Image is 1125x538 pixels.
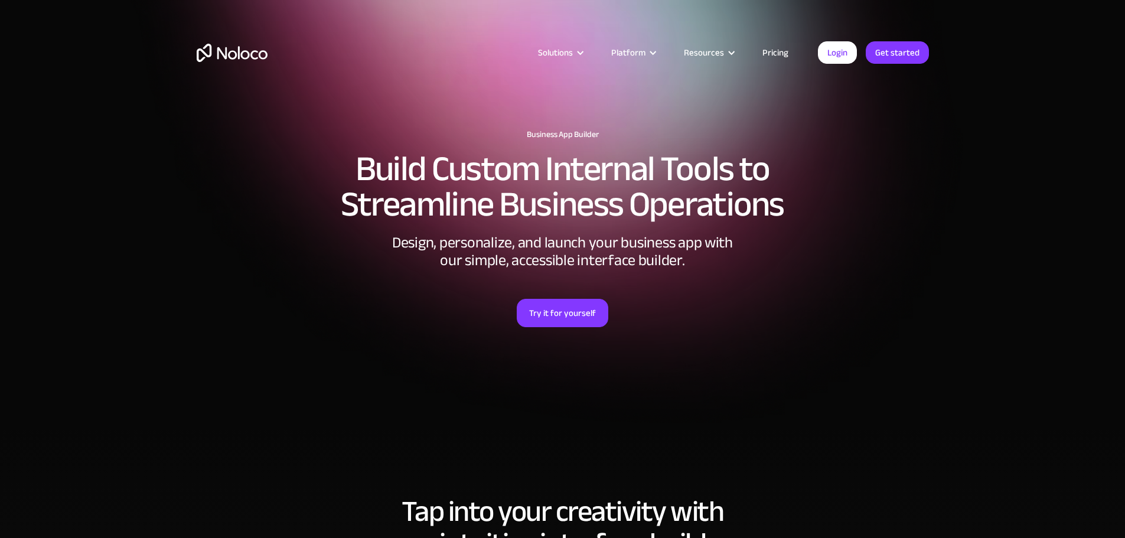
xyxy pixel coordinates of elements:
div: Solutions [523,45,596,60]
div: Platform [596,45,669,60]
a: Try it for yourself [517,299,608,327]
div: Solutions [538,45,573,60]
div: Resources [669,45,748,60]
div: Platform [611,45,645,60]
h2: Build Custom Internal Tools to Streamline Business Operations [197,151,929,222]
a: Pricing [748,45,803,60]
a: Get started [866,41,929,64]
h1: Business App Builder [197,130,929,139]
div: Resources [684,45,724,60]
div: Design, personalize, and launch your business app with our simple, accessible interface builder. [386,234,740,269]
a: Login [818,41,857,64]
a: home [197,44,268,62]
